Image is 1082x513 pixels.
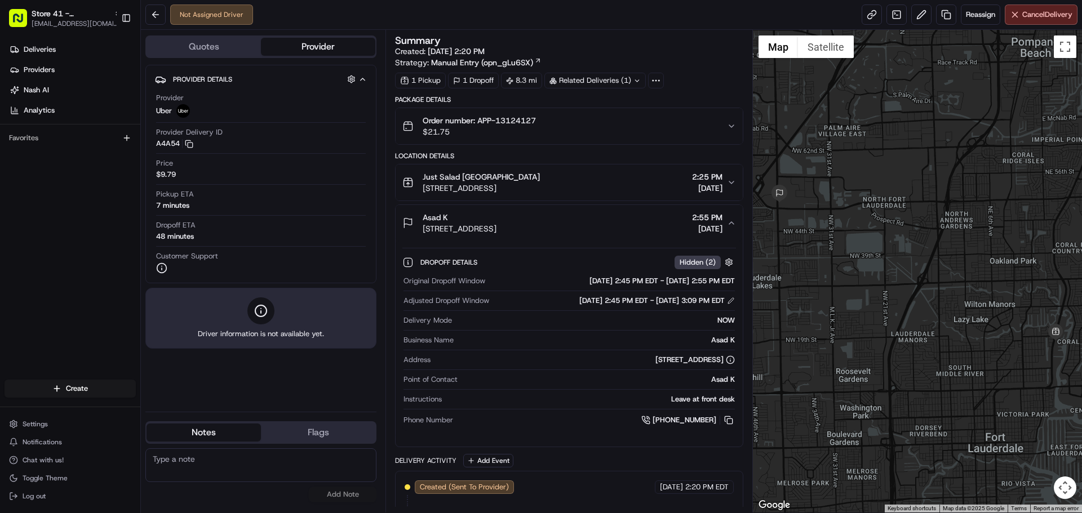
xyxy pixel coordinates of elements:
span: Cancel Delivery [1022,10,1072,20]
button: Store 41 - [GEOGRAPHIC_DATA] (Just Salad)[EMAIL_ADDRESS][DOMAIN_NAME] [5,5,117,32]
span: Pylon [112,279,136,288]
span: [PHONE_NUMBER] [653,415,716,425]
span: Analytics [24,105,55,115]
img: Dianne Alexi Soriano [11,194,29,212]
button: Map camera controls [1054,476,1076,499]
a: 📗Knowledge Base [7,247,91,267]
span: Knowledge Base [23,252,86,263]
span: Provider Delivery ID [156,127,223,137]
div: [DATE] 2:45 PM EDT - [DATE] 3:09 PM EDT [579,296,735,306]
div: Asad K [462,374,734,385]
button: Toggle fullscreen view [1054,35,1076,58]
input: Clear [29,73,186,84]
div: Strategy: [395,57,542,68]
a: Deliveries [5,41,140,59]
div: 1 Dropoff [448,73,499,88]
button: [EMAIL_ADDRESS][DOMAIN_NAME] [32,19,122,28]
span: [DATE] 2:20 PM [428,46,485,56]
span: Manual Entry (opn_gLu6SX) [431,57,533,68]
div: Location Details [395,151,743,160]
div: [DATE] 2:45 PM EDT - [DATE] 2:55 PM EDT [490,276,734,286]
span: [DATE] [158,205,181,214]
div: Leave at front desk [446,394,734,404]
button: Provider Details [155,70,367,88]
div: Related Deliveries (1) [544,73,646,88]
a: Nash AI [5,81,140,99]
button: Order number: APP-13124127$21.75 [396,108,742,144]
span: [DATE] [660,482,683,492]
span: • [94,175,97,184]
div: Asad K [458,335,734,345]
a: 💻API Documentation [91,247,185,267]
span: Phone Number [403,415,453,425]
span: Log out [23,492,46,501]
span: Order number: APP-13124127 [423,115,536,126]
span: Toggle Theme [23,474,68,483]
a: [PHONE_NUMBER] [641,414,735,426]
span: Chat with us! [23,456,64,465]
span: Created (Sent To Provider) [420,482,509,492]
span: Point of Contact [403,374,458,385]
span: Uber [156,106,172,116]
button: Flags [261,423,375,441]
h3: Summary [395,35,441,46]
span: API Documentation [107,252,181,263]
button: Start new chat [192,111,205,124]
button: A4A54 [156,139,193,149]
span: 2:25 PM [692,171,722,182]
span: Hidden ( 2 ) [680,257,716,267]
button: See all [175,144,205,158]
a: Open this area in Google Maps (opens a new window) [756,498,793,512]
span: • [152,205,156,214]
span: Just Salad [GEOGRAPHIC_DATA] [423,171,540,182]
button: Toggle Theme [5,470,136,486]
button: Log out [5,488,136,504]
span: Provider Details [173,75,232,84]
div: [STREET_ADDRESS] [655,355,735,365]
img: Nash [11,11,34,34]
span: Business Name [403,335,454,345]
span: Driver information is not available yet. [198,329,324,339]
div: Package Details [395,95,743,104]
img: 1736555255976-a54dd68f-1ca7-489b-9aae-adbdc363a1c4 [11,108,32,128]
span: Pickup ETA [156,189,194,199]
div: 📗 [11,253,20,262]
img: uber-new-logo.jpeg [176,104,190,118]
button: Quotes [147,38,261,56]
button: Chat with us! [5,452,136,468]
button: Create [5,380,136,398]
button: Just Salad [GEOGRAPHIC_DATA][STREET_ADDRESS]2:25 PM[DATE] [396,164,742,200]
button: Asad K[STREET_ADDRESS]2:55 PM[DATE] [396,205,742,241]
span: [PERSON_NAME] [35,175,91,184]
img: Google [756,498,793,512]
button: Provider [261,38,375,56]
img: Liam S. [11,164,29,182]
a: Report a map error [1034,505,1079,511]
span: $21.75 [423,126,536,137]
span: Settings [23,420,48,429]
div: 💻 [95,253,104,262]
button: Notifications [5,434,136,450]
div: Favorites [5,129,136,147]
button: Show street map [759,35,798,58]
button: CancelDelivery [1005,5,1077,25]
div: 7 minutes [156,200,189,211]
span: [PERSON_NAME] [PERSON_NAME] [35,205,149,214]
div: Past conversations [11,146,72,155]
button: Store 41 - [GEOGRAPHIC_DATA] (Just Salad) [32,8,109,19]
span: Delivery Mode [403,315,452,325]
span: 2:20 PM EDT [685,482,729,492]
span: [DATE] [692,182,722,194]
span: Deliveries [24,44,56,55]
span: Instructions [403,394,442,404]
button: Settings [5,416,136,432]
a: Powered byPylon [79,279,136,288]
span: [DATE] [692,223,722,234]
span: Price [156,158,173,168]
p: Welcome 👋 [11,45,205,63]
div: 48 minutes [156,231,194,242]
button: Add Event [463,454,513,467]
span: Customer Support [156,251,218,261]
